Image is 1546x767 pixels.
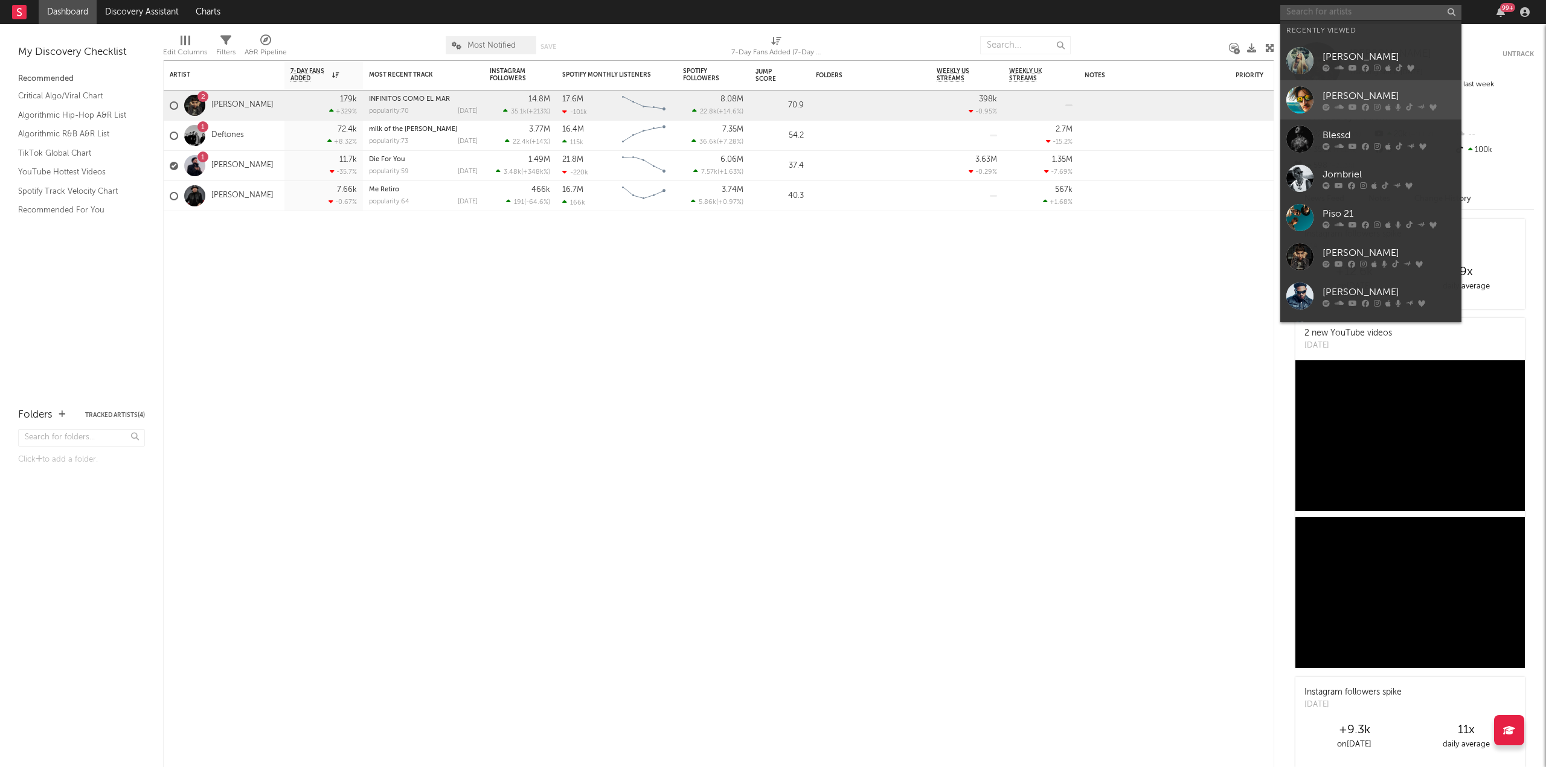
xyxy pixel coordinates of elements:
span: 191 [514,199,524,206]
a: [PERSON_NAME] [1280,80,1461,119]
a: [PERSON_NAME] [211,161,274,171]
div: Piso 21 [1323,206,1455,221]
a: Yandel [1280,316,1461,355]
div: -- [1454,127,1534,142]
div: 54.2 [755,129,804,143]
div: 115k [562,138,583,146]
div: [PERSON_NAME] [1323,246,1455,260]
div: ( ) [496,168,550,176]
a: Piso 21 [1280,198,1461,237]
div: 99 + [1500,3,1515,12]
div: ( ) [505,138,550,145]
div: -35.7 % [330,168,357,176]
div: [DATE] [458,168,478,175]
svg: Chart title [617,181,671,211]
button: Untrack [1503,48,1534,60]
span: +0.97 % [718,199,742,206]
a: [PERSON_NAME] [211,191,274,201]
div: [DATE] [1304,699,1402,711]
div: 7-Day Fans Added (7-Day Fans Added) [731,45,822,60]
div: on [DATE] [1298,737,1410,752]
div: A&R Pipeline [245,30,287,65]
a: Deftones [211,130,244,141]
div: Edit Columns [163,30,207,65]
div: [DATE] [458,108,478,115]
a: [PERSON_NAME] [211,100,274,110]
a: Me Retiro [369,186,399,193]
input: Search for folders... [18,429,145,447]
a: TikTok Global Chart [18,147,133,160]
a: Critical Algo/Viral Chart [18,89,133,103]
input: Search for artists [1280,5,1461,20]
div: Me Retiro [369,186,478,193]
span: +7.28 % [719,139,742,145]
div: -15.2 % [1046,138,1073,145]
div: -0.29 % [969,168,997,176]
div: ( ) [506,198,550,206]
div: -0.95 % [969,107,997,115]
a: INFINITOS COMO EL MAR [369,96,450,103]
div: +329 % [329,107,357,115]
span: 3.48k [504,169,521,176]
svg: Chart title [617,121,671,151]
div: 3.77M [529,126,550,133]
div: popularity: 59 [369,168,409,175]
div: Folders [18,408,53,422]
a: [PERSON_NAME] [1280,276,1461,316]
div: Spotify Followers [683,68,725,82]
span: +348k % [523,169,548,176]
div: +8.32 % [327,138,357,145]
div: 16.4M [562,126,584,133]
div: ( ) [503,107,550,115]
div: 1.35M [1052,156,1073,164]
button: 99+ [1496,7,1505,17]
div: 8.08M [720,95,743,103]
div: 16.7M [562,186,583,194]
span: 7.57k [701,169,717,176]
div: 2.7M [1056,126,1073,133]
div: +9.3k [1298,723,1410,737]
div: Filters [216,45,236,60]
div: 567k [1055,186,1073,194]
a: Algorithmic R&B A&R List [18,127,133,141]
a: [PERSON_NAME] [1280,41,1461,80]
button: Tracked Artists(4) [85,412,145,418]
a: Algorithmic Hip-Hop A&R List [18,109,133,122]
div: 17.6M [562,95,583,103]
div: 21.8M [562,156,583,164]
div: Edit Columns [163,45,207,60]
div: milk of the madonna [369,126,478,133]
div: A&R Pipeline [245,45,287,60]
div: Instagram Followers [490,68,532,82]
div: 398k [979,95,997,103]
a: Blessd [1280,119,1461,159]
div: 72.4k [338,126,357,133]
div: 1.49M [528,156,550,164]
div: Click to add a folder. [18,453,145,467]
a: Recommended For You [18,203,133,217]
div: +1.68 % [1043,198,1073,206]
svg: Chart title [617,91,671,121]
div: ( ) [691,138,743,145]
div: 70.9 [755,98,804,113]
div: 7.66k [337,186,357,194]
div: Die For You [369,156,478,163]
span: +14.6 % [719,109,742,115]
div: 6.06M [720,156,743,164]
span: Weekly UK Streams [1009,68,1054,82]
div: 9 x [1410,265,1522,279]
div: -101k [562,108,587,116]
div: Blessd [1323,128,1455,142]
a: [PERSON_NAME] [1280,237,1461,276]
div: My Discovery Checklist [18,45,145,60]
div: 7-Day Fans Added (7-Day Fans Added) [731,30,822,65]
div: popularity: 73 [369,138,408,145]
div: [PERSON_NAME] [1323,285,1455,299]
div: Recommended [18,72,145,86]
a: milk of the [PERSON_NAME] [369,126,457,133]
span: 7-Day Fans Added [290,68,329,82]
div: Most Recent Track [369,71,460,78]
div: 100k [1454,142,1534,158]
span: 35.1k [511,109,527,115]
span: +1.63 % [719,169,742,176]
